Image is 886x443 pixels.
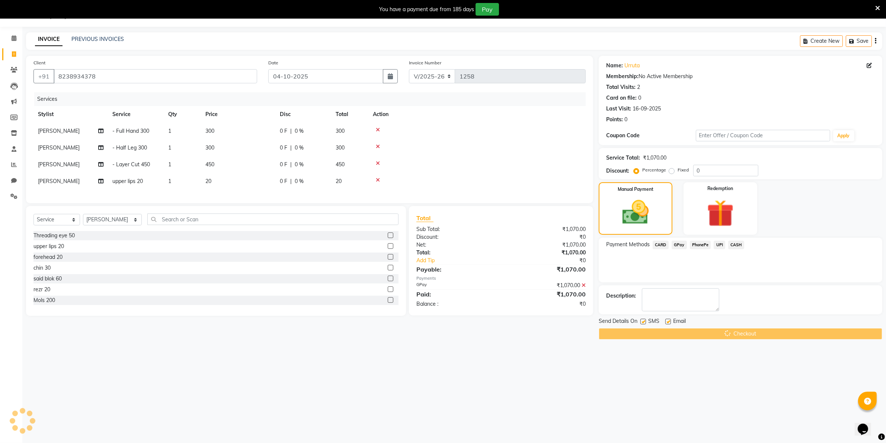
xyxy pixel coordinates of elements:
div: No Active Membership [606,73,875,80]
label: Client [33,60,45,66]
div: upper lips 20 [33,243,64,250]
span: Email [673,317,686,327]
span: 0 % [295,177,304,185]
span: 0 % [295,127,304,135]
span: | [290,127,292,135]
span: [PERSON_NAME] [38,178,80,184]
span: 300 [205,144,214,151]
span: upper lips 20 [112,178,143,184]
span: 1 [168,161,171,168]
div: 2 [637,83,640,91]
div: ₹0 [501,300,591,308]
th: Stylist [33,106,108,123]
button: Create New [800,35,843,47]
div: Card on file: [606,94,637,102]
span: 450 [336,161,345,168]
label: Redemption [708,185,733,192]
div: ₹1,070.00 [643,154,666,162]
span: GPay [672,241,687,249]
div: ₹0 [516,257,591,264]
div: 0 [638,94,641,102]
label: Fixed [678,167,689,173]
span: 0 F [280,161,287,168]
th: Total [331,106,368,123]
span: 0 % [295,144,304,152]
button: Apply [833,130,854,141]
span: Payment Methods [606,241,650,248]
div: Total: [411,249,501,257]
a: Add Tip [411,257,516,264]
div: Points: [606,116,623,123]
a: Urruta [624,62,640,70]
div: Mols 200 [33,296,55,304]
div: Services [34,92,591,106]
span: [PERSON_NAME] [38,128,80,134]
div: Payable: [411,265,501,274]
div: Paid: [411,290,501,299]
button: Save [846,35,872,47]
th: Disc [275,106,331,123]
th: Service [108,106,164,123]
div: ₹1,070.00 [501,225,591,233]
span: 20 [205,178,211,184]
div: chin 30 [33,264,51,272]
span: [PERSON_NAME] [38,161,80,168]
span: 300 [336,144,345,151]
div: Service Total: [606,154,640,162]
span: SMS [648,317,659,327]
div: forehead 20 [33,253,63,261]
span: 0 % [295,161,304,168]
span: PhonePe [690,241,711,249]
span: 1 [168,144,171,151]
span: 0 F [280,127,287,135]
div: Sub Total: [411,225,501,233]
span: 300 [336,128,345,134]
label: Manual Payment [618,186,653,193]
img: _gift.svg [698,196,743,230]
a: INVOICE [35,33,63,46]
div: Balance : [411,300,501,308]
label: Invoice Number [409,60,441,66]
div: ₹1,070.00 [501,249,591,257]
span: [PERSON_NAME] [38,144,80,151]
span: 1 [168,128,171,134]
span: | [290,144,292,152]
div: ₹1,070.00 [501,290,591,299]
img: _cash.svg [614,197,657,228]
div: Coupon Code [606,132,696,139]
div: Membership: [606,73,639,80]
div: Payments [416,275,586,282]
div: You have a payment due from 185 days [379,6,474,13]
span: 0 F [280,177,287,185]
button: +91 [33,69,54,83]
div: ₹1,070.00 [501,241,591,249]
div: Net: [411,241,501,249]
th: Action [368,106,586,123]
span: - Half Leg 300 [112,144,147,151]
div: Description: [606,292,636,300]
div: 16-09-2025 [633,105,661,113]
span: 0 F [280,144,287,152]
span: | [290,161,292,168]
span: CASH [728,241,744,249]
div: rezr 20 [33,286,50,293]
a: PREVIOUS INVOICES [71,36,124,42]
div: Threading eye 50 [33,232,75,240]
span: Send Details On [599,317,637,327]
input: Enter Offer / Coupon Code [696,130,830,141]
span: Total [416,214,434,222]
div: Total Visits: [606,83,636,91]
button: Pay [476,3,499,16]
div: Name: [606,62,623,70]
iframe: chat widget [855,413,879,436]
th: Qty [164,106,201,123]
input: Search by Name/Mobile/Email/Code [54,69,257,83]
div: Discount: [411,233,501,241]
div: ₹0 [501,233,591,241]
div: GPay [411,282,501,289]
th: Price [201,106,275,123]
div: Last Visit: [606,105,631,113]
span: 450 [205,161,214,168]
span: - Layer Cut 450 [112,161,150,168]
span: 300 [205,128,214,134]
